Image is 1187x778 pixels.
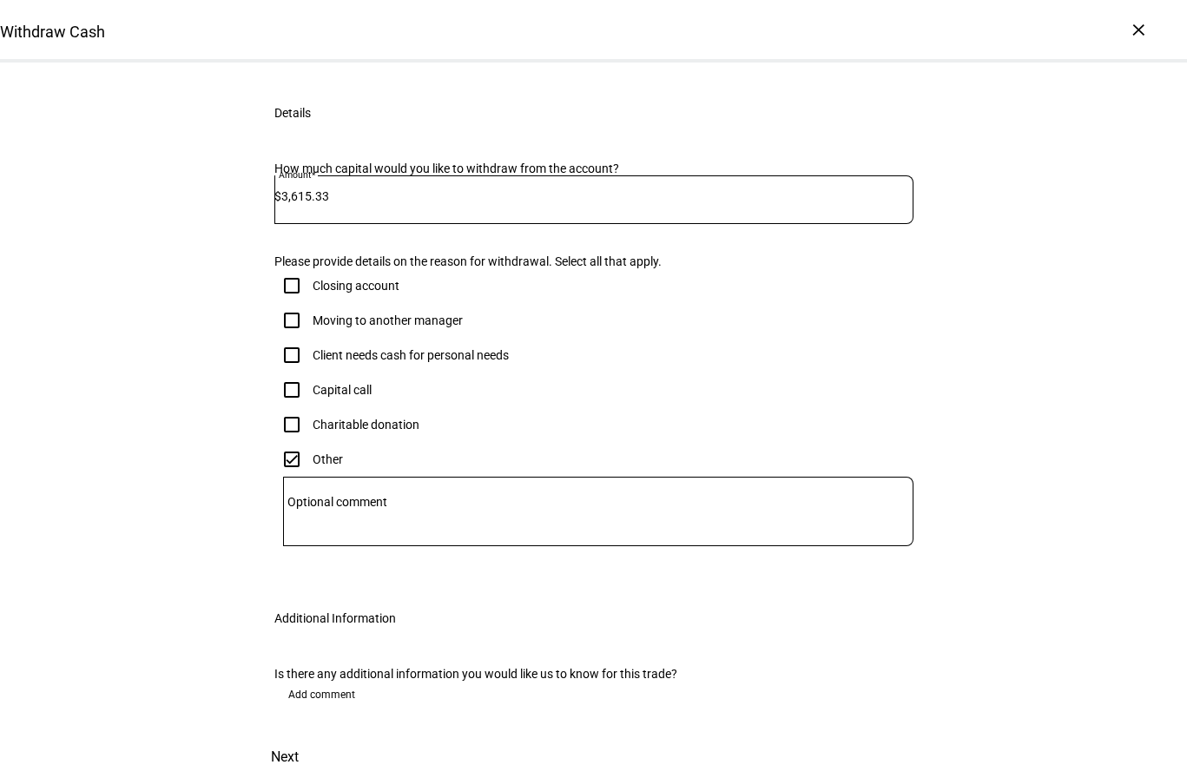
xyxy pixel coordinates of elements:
div: Client needs cash for personal needs [313,348,509,362]
span: Add comment [288,681,355,709]
div: Other [313,452,343,466]
div: Is there any additional information you would like us to know for this trade? [274,667,913,681]
div: Closing account [313,279,399,293]
div: Capital call [313,383,372,397]
span: Next [271,736,299,778]
div: Moving to another manager [313,313,463,327]
div: × [1124,16,1152,43]
div: Additional Information [274,611,396,625]
div: Details [274,106,311,120]
div: Charitable donation [313,418,419,432]
mat-label: Optional comment [287,495,387,509]
div: Please provide details on the reason for withdrawal. Select all that apply. [274,254,913,268]
span: $ [274,189,281,203]
button: Next [247,736,323,778]
button: Add comment [274,681,369,709]
mat-label: Amount* [279,169,315,180]
div: How much capital would you like to withdraw from the account? [274,162,913,175]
